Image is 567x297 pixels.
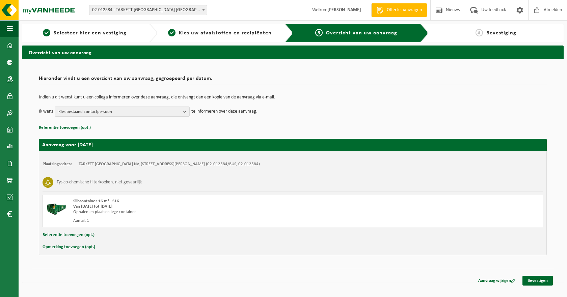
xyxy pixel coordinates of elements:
strong: Plaatsingsadres: [43,162,72,166]
span: Kies bestaand contactpersoon [58,107,181,117]
h2: Hieronder vindt u een overzicht van uw aanvraag, gegroepeerd per datum. [39,76,547,85]
span: 2 [168,29,175,36]
h3: Fysico-chemische filterkoeken, niet gevaarlijk [57,177,142,188]
div: Aantal: 1 [73,218,320,224]
span: 1 [43,29,50,36]
button: Referentie toevoegen (opt.) [39,123,91,132]
strong: Van [DATE] tot [DATE] [73,204,112,209]
strong: Aanvraag voor [DATE] [42,142,93,148]
button: Opmerking toevoegen (opt.) [43,243,95,251]
span: 02-012584 - TARKETT DENDERMONDE NV - DENDERMONDE [89,5,207,15]
span: 4 [476,29,483,36]
p: te informeren over deze aanvraag. [191,107,258,117]
button: Referentie toevoegen (opt.) [43,231,94,239]
p: Indien u dit wenst kunt u een collega informeren over deze aanvraag, die ontvangt dan een kopie v... [39,95,547,100]
a: Bevestigen [522,276,553,286]
strong: [PERSON_NAME] [327,7,361,12]
span: Bevestiging [486,30,516,36]
span: Selecteer hier een vestiging [54,30,127,36]
button: Kies bestaand contactpersoon [55,107,190,117]
a: 2Kies uw afvalstoffen en recipiënten [161,29,279,37]
span: 3 [315,29,323,36]
h2: Overzicht van uw aanvraag [22,46,564,59]
p: Ik wens [39,107,53,117]
span: Kies uw afvalstoffen en recipiënten [179,30,272,36]
a: 1Selecteer hier een vestiging [25,29,144,37]
a: Offerte aanvragen [371,3,427,17]
img: HK-XS-16-GN-00.png [46,199,66,219]
span: Slibcontainer 16 m³ - S16 [73,199,119,203]
span: Offerte aanvragen [385,7,424,13]
td: TARKETT [GEOGRAPHIC_DATA] NV, [STREET_ADDRESS][PERSON_NAME] (02-012584/BUS, 02-012584) [79,161,260,167]
div: Ophalen en plaatsen lege container [73,209,320,215]
span: Overzicht van uw aanvraag [326,30,397,36]
a: Aanvraag wijzigen [473,276,520,286]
